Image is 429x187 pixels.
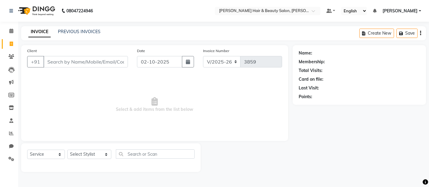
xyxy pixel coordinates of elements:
a: PREVIOUS INVOICES [58,29,100,34]
a: INVOICE [28,26,51,37]
input: Search by Name/Mobile/Email/Code [43,56,128,67]
input: Search or Scan [116,149,195,159]
label: Client [27,48,37,54]
button: Save [396,29,418,38]
div: Last Visit: [299,85,319,91]
span: [PERSON_NAME] [383,8,418,14]
button: Create New [359,29,394,38]
button: +91 [27,56,44,67]
img: logo [15,2,57,19]
div: Membership: [299,59,325,65]
div: Total Visits: [299,67,323,74]
label: Date [137,48,145,54]
div: Name: [299,50,312,56]
div: Points: [299,94,312,100]
span: Select & add items from the list below [27,75,282,135]
div: Card on file: [299,76,323,83]
b: 08047224946 [66,2,93,19]
label: Invoice Number [203,48,229,54]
